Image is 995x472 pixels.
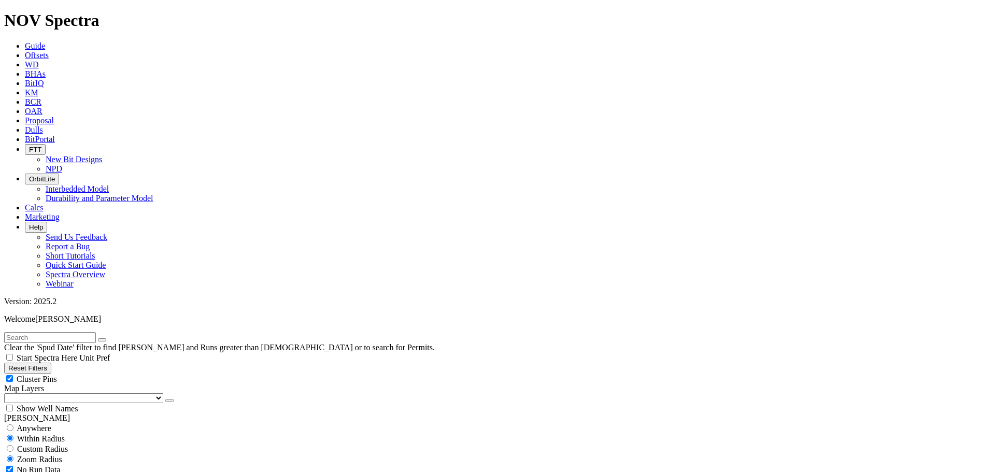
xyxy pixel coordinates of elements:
a: Quick Start Guide [46,261,106,269]
a: Short Tutorials [46,251,95,260]
a: New Bit Designs [46,155,102,164]
span: FTT [29,146,41,153]
a: Guide [25,41,45,50]
a: OAR [25,107,42,116]
span: Within Radius [17,434,65,443]
a: BitPortal [25,135,55,144]
a: Durability and Parameter Model [46,194,153,203]
span: [PERSON_NAME] [35,314,101,323]
a: Calcs [25,203,44,212]
span: Cluster Pins [17,375,57,383]
a: Proposal [25,116,54,125]
a: NPD [46,164,62,173]
span: OrbitLite [29,175,55,183]
a: KM [25,88,38,97]
h1: NOV Spectra [4,11,991,30]
input: Start Spectra Here [6,354,13,361]
span: Clear the 'Spud Date' filter to find [PERSON_NAME] and Runs greater than [DEMOGRAPHIC_DATA] or to... [4,343,435,352]
span: Anywhere [17,424,51,433]
span: Start Spectra Here [17,353,77,362]
button: Help [25,222,47,233]
div: Version: 2025.2 [4,297,991,306]
button: FTT [25,144,46,155]
a: Spectra Overview [46,270,105,279]
a: Webinar [46,279,74,288]
span: Unit Pref [79,353,110,362]
input: Search [4,332,96,343]
a: Marketing [25,212,60,221]
p: Welcome [4,314,991,324]
a: WD [25,60,39,69]
span: Custom Radius [17,445,68,453]
button: OrbitLite [25,174,59,184]
div: [PERSON_NAME] [4,413,991,423]
a: BitIQ [25,79,44,88]
a: Interbedded Model [46,184,109,193]
button: Reset Filters [4,363,51,374]
span: Map Layers [4,384,44,393]
a: Report a Bug [46,242,90,251]
a: BCR [25,97,41,106]
a: BHAs [25,69,46,78]
a: Dulls [25,125,43,134]
a: Send Us Feedback [46,233,107,241]
a: Offsets [25,51,49,60]
span: Show Well Names [17,404,78,413]
span: Help [29,223,43,231]
span: Zoom Radius [17,455,62,464]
